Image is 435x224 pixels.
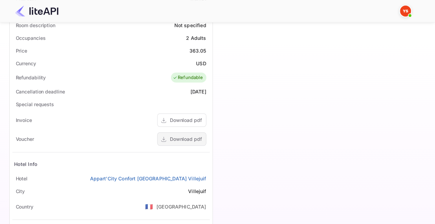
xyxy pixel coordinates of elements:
div: Room description [16,22,55,29]
div: Download pdf [170,116,202,124]
div: Price [16,47,28,54]
div: Cancellation deadline [16,88,65,95]
div: Download pdf [170,135,202,143]
div: Refundability [16,74,46,81]
div: [GEOGRAPHIC_DATA] [156,203,206,210]
div: Currency [16,60,36,67]
div: Invoice [16,116,32,124]
div: Hotel Info [14,160,38,168]
img: LiteAPI Logo [15,5,58,16]
div: Not specified [174,22,206,29]
img: Yandex Support [400,5,411,16]
a: Appart'City Confort [GEOGRAPHIC_DATA] Villejuif [90,175,206,182]
div: Occupancies [16,34,46,42]
div: City [16,188,25,195]
div: Country [16,203,33,210]
div: USD [196,60,206,67]
div: Refundable [173,74,203,81]
div: Special requests [16,101,54,108]
div: 2 Adults [186,34,206,42]
div: 363.05 [189,47,206,54]
div: Hotel [16,175,28,182]
div: Voucher [16,135,34,143]
span: United States [145,200,153,213]
div: Villejuif [188,188,206,195]
div: [DATE] [191,88,206,95]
